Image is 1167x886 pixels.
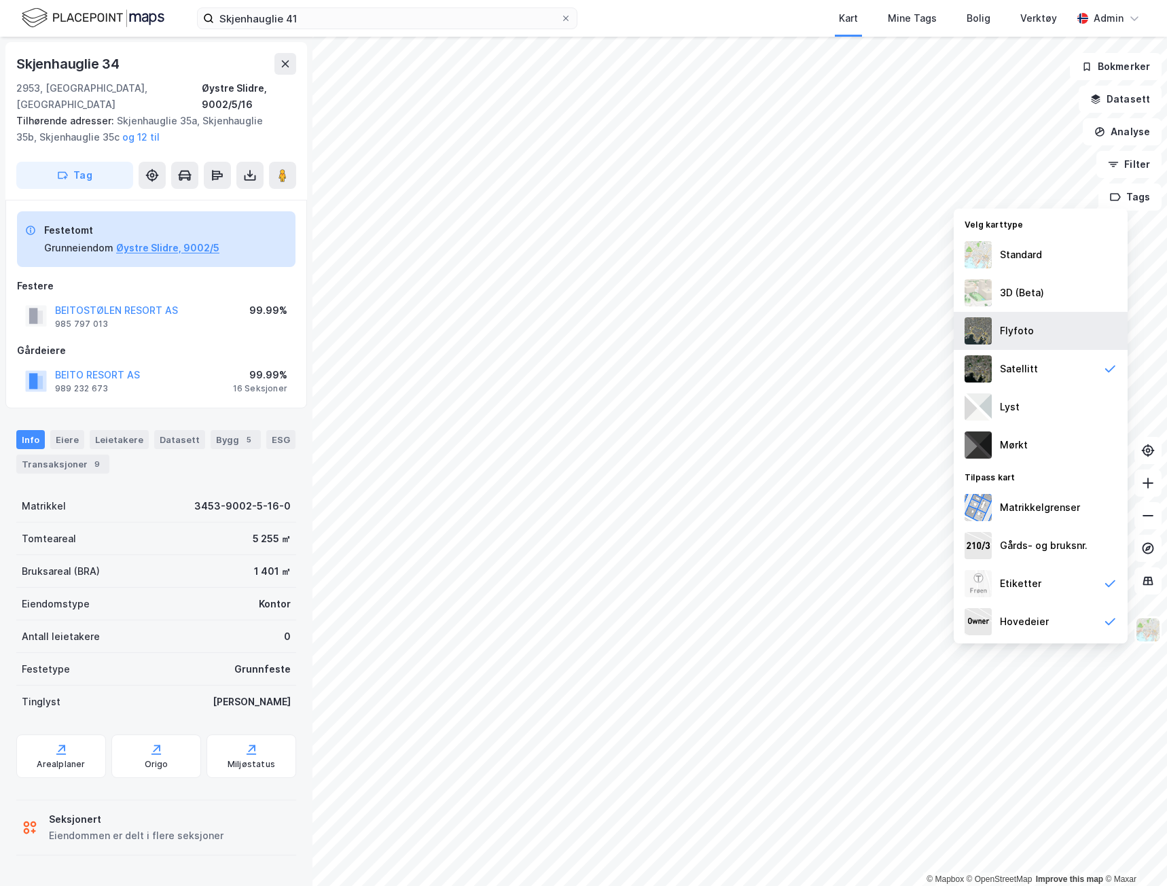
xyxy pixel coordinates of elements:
[22,531,76,547] div: Tomteareal
[1000,575,1041,592] div: Etiketter
[965,494,992,521] img: cadastreBorders.cfe08de4b5ddd52a10de.jpeg
[55,383,108,394] div: 989 232 673
[16,455,109,474] div: Transaksjoner
[17,278,295,294] div: Festere
[16,430,45,449] div: Info
[1036,874,1103,884] a: Improve this map
[233,383,287,394] div: 16 Seksjoner
[965,355,992,383] img: 9k=
[22,6,164,30] img: logo.f888ab2527a4732fd821a326f86c7f29.svg
[1000,614,1049,630] div: Hovedeier
[965,608,992,635] img: majorOwner.b5e170eddb5c04bfeeff.jpeg
[253,531,291,547] div: 5 255 ㎡
[116,240,219,256] button: Øystre Slidre, 9002/5
[839,10,858,26] div: Kart
[17,342,295,359] div: Gårdeiere
[1000,247,1042,263] div: Standard
[1094,10,1124,26] div: Admin
[22,694,60,710] div: Tinglyst
[1070,53,1162,80] button: Bokmerker
[194,498,291,514] div: 3453-9002-5-16-0
[22,596,90,612] div: Eiendomstype
[16,115,117,126] span: Tilhørende adresser:
[233,367,287,383] div: 99.99%
[49,828,223,844] div: Eiendommen er delt i flere seksjoner
[1135,617,1161,643] img: Z
[1000,285,1044,301] div: 3D (Beta)
[965,570,992,597] img: Z
[927,874,964,884] a: Mapbox
[967,874,1033,884] a: OpenStreetMap
[1096,151,1162,178] button: Filter
[965,393,992,421] img: luj3wr1y2y3+OchiMxRmMxRlscgabnMEmZ7DJGWxyBpucwSZnsMkZbHIGm5zBJmewyRlscgabnMEmZ7DJGWxyBpucwSZnsMkZ...
[1000,437,1028,453] div: Mørkt
[22,563,100,580] div: Bruksareal (BRA)
[202,80,296,113] div: Øystre Slidre, 9002/5/16
[22,498,66,514] div: Matrikkel
[266,430,295,449] div: ESG
[55,319,108,330] div: 985 797 013
[967,10,990,26] div: Bolig
[16,162,133,189] button: Tag
[44,222,219,238] div: Festetomt
[211,430,261,449] div: Bygg
[1099,821,1167,886] iframe: Chat Widget
[228,759,275,770] div: Miljøstatus
[965,241,992,268] img: Z
[44,240,113,256] div: Grunneiendom
[49,811,223,828] div: Seksjonert
[1020,10,1057,26] div: Verktøy
[254,563,291,580] div: 1 401 ㎡
[90,457,104,471] div: 9
[50,430,84,449] div: Eiere
[90,430,149,449] div: Leietakere
[154,430,205,449] div: Datasett
[284,628,291,645] div: 0
[1000,323,1034,339] div: Flyfoto
[965,279,992,306] img: Z
[213,694,291,710] div: [PERSON_NAME]
[214,8,560,29] input: Søk på adresse, matrikkel, gårdeiere, leietakere eller personer
[234,661,291,677] div: Grunnfeste
[16,80,202,113] div: 2953, [GEOGRAPHIC_DATA], [GEOGRAPHIC_DATA]
[259,596,291,612] div: Kontor
[16,113,285,145] div: Skjenhauglie 35a, Skjenhauglie 35b, Skjenhauglie 35c
[1000,399,1020,415] div: Lyst
[242,433,255,446] div: 5
[22,661,70,677] div: Festetype
[954,464,1128,489] div: Tilpass kart
[965,431,992,459] img: nCdM7BzjoCAAAAAElFTkSuQmCC
[1000,499,1080,516] div: Matrikkelgrenser
[145,759,168,770] div: Origo
[22,628,100,645] div: Antall leietakere
[888,10,937,26] div: Mine Tags
[1000,361,1038,377] div: Satellitt
[954,211,1128,236] div: Velg karttype
[249,302,287,319] div: 99.99%
[1098,183,1162,211] button: Tags
[16,53,122,75] div: Skjenhauglie 34
[965,317,992,344] img: Z
[1099,821,1167,886] div: Kontrollprogram for chat
[37,759,85,770] div: Arealplaner
[1079,86,1162,113] button: Datasett
[1083,118,1162,145] button: Analyse
[965,532,992,559] img: cadastreKeys.547ab17ec502f5a4ef2b.jpeg
[1000,537,1088,554] div: Gårds- og bruksnr.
